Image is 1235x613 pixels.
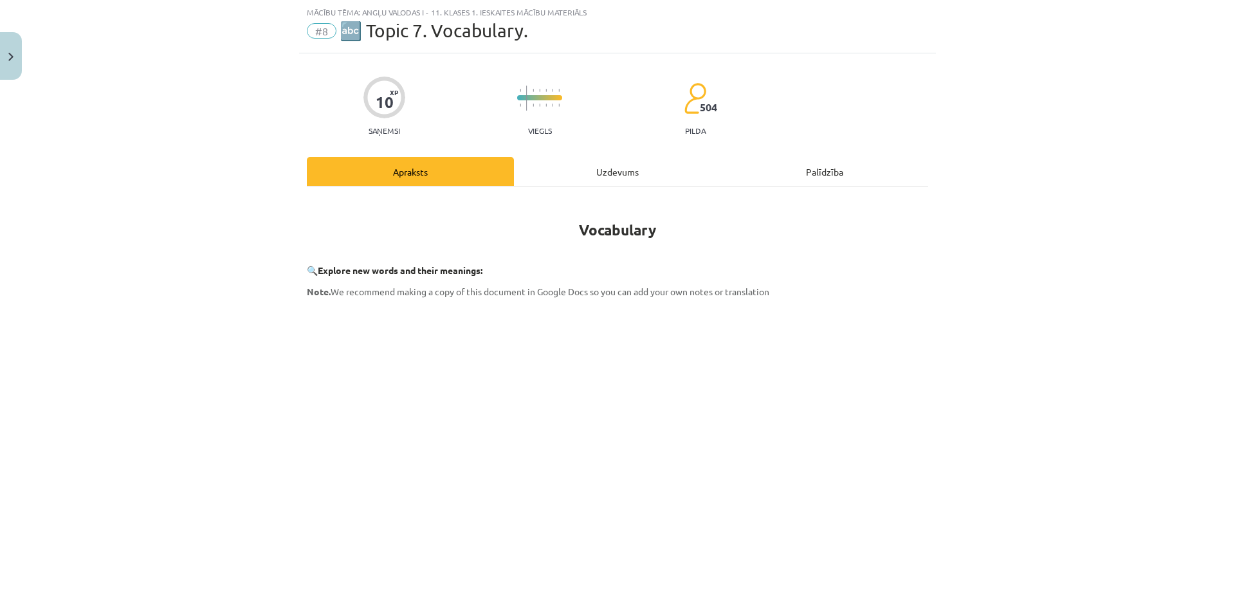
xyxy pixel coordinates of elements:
[340,20,528,41] span: 🔤 Topic 7. Vocabulary.
[318,264,482,276] strong: Explore new words and their meanings:
[376,93,394,111] div: 10
[307,286,769,297] span: We recommend making a copy of this document in Google Docs so you can add your own notes or trans...
[700,102,717,113] span: 504
[539,89,540,92] img: icon-short-line-57e1e144782c952c97e751825c79c345078a6d821885a25fce030b3d8c18986b.svg
[528,126,552,135] p: Viegls
[520,89,521,92] img: icon-short-line-57e1e144782c952c97e751825c79c345078a6d821885a25fce030b3d8c18986b.svg
[526,86,527,111] img: icon-long-line-d9ea69661e0d244f92f715978eff75569469978d946b2353a9bb055b3ed8787d.svg
[514,157,721,186] div: Uzdevums
[558,104,560,107] img: icon-short-line-57e1e144782c952c97e751825c79c345078a6d821885a25fce030b3d8c18986b.svg
[307,23,336,39] span: #8
[545,89,547,92] img: icon-short-line-57e1e144782c952c97e751825c79c345078a6d821885a25fce030b3d8c18986b.svg
[579,221,656,239] strong: Vocabulary
[520,104,521,107] img: icon-short-line-57e1e144782c952c97e751825c79c345078a6d821885a25fce030b3d8c18986b.svg
[552,104,553,107] img: icon-short-line-57e1e144782c952c97e751825c79c345078a6d821885a25fce030b3d8c18986b.svg
[721,157,928,186] div: Palīdzība
[684,82,706,114] img: students-c634bb4e5e11cddfef0936a35e636f08e4e9abd3cc4e673bd6f9a4125e45ecb1.svg
[545,104,547,107] img: icon-short-line-57e1e144782c952c97e751825c79c345078a6d821885a25fce030b3d8c18986b.svg
[363,126,405,135] p: Saņemsi
[533,104,534,107] img: icon-short-line-57e1e144782c952c97e751825c79c345078a6d821885a25fce030b3d8c18986b.svg
[307,264,928,277] p: 🔍
[307,8,928,17] div: Mācību tēma: Angļu valodas i - 11. klases 1. ieskaites mācību materiāls
[8,53,14,61] img: icon-close-lesson-0947bae3869378f0d4975bcd49f059093ad1ed9edebbc8119c70593378902aed.svg
[558,89,560,92] img: icon-short-line-57e1e144782c952c97e751825c79c345078a6d821885a25fce030b3d8c18986b.svg
[685,126,706,135] p: pilda
[307,157,514,186] div: Apraksts
[552,89,553,92] img: icon-short-line-57e1e144782c952c97e751825c79c345078a6d821885a25fce030b3d8c18986b.svg
[307,286,331,297] strong: Note.
[533,89,534,92] img: icon-short-line-57e1e144782c952c97e751825c79c345078a6d821885a25fce030b3d8c18986b.svg
[539,104,540,107] img: icon-short-line-57e1e144782c952c97e751825c79c345078a6d821885a25fce030b3d8c18986b.svg
[390,89,398,96] span: XP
